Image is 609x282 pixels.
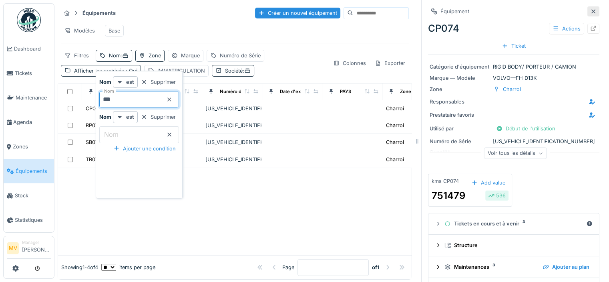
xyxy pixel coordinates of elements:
div: Filtres [61,50,92,61]
div: kms CP074 [432,177,459,185]
label: Nom [103,88,116,95]
div: Ajouter une condition [110,143,179,154]
span: Équipements [16,167,51,175]
div: Créer un nouvel équipement [255,8,340,18]
div: Base [109,27,120,34]
div: [US_VEHICLE_IDENTIFICATION_NUMBER] [205,156,259,163]
div: VOLVO — FH D13K [430,74,598,82]
div: CP074 [86,105,101,112]
strong: Nom [99,113,111,121]
div: Utilisé par [430,125,490,132]
div: Showing 1 - 4 of 4 [61,264,98,271]
div: Marque [181,52,200,59]
div: Charroi [386,122,404,129]
div: Colonnes [330,57,370,69]
div: Supprimer [138,112,179,122]
div: Modèles [61,25,98,37]
div: 536 [488,192,506,199]
strong: est [126,113,134,121]
div: Zone [430,85,490,93]
strong: Équipements [79,9,119,17]
div: Marque — Modèle [430,74,490,82]
div: [US_VEHICLE_IDENTIFICATION_NUMBER] [205,122,259,129]
strong: Nom [99,78,111,86]
div: Catégorie d'équipement [430,63,490,71]
div: [US_VEHICLE_IDENTIFICATION_NUMBER] [205,105,259,112]
div: Exporter [371,57,409,69]
div: CP074 [428,21,599,36]
label: Nom [103,130,120,139]
div: TR074 [86,156,101,163]
span: Maintenance [16,94,51,101]
summary: Structure [432,238,596,253]
div: Voir tous les détails [484,148,547,159]
div: Début de l'utilisation [493,123,559,134]
summary: Maintenances3Ajouter au plan [432,260,596,274]
div: 751479 [432,189,465,203]
div: Responsables [430,98,490,105]
div: Add value [468,177,509,188]
span: Statistiques [15,216,51,224]
div: Numéro de Série [430,138,490,145]
li: [PERSON_NAME] [22,239,51,257]
div: Afficher les archivés [74,67,137,75]
div: Page [282,264,294,271]
div: Supprimer [138,77,179,87]
div: Charroi [386,138,404,146]
span: : [243,68,251,74]
span: : Oui [124,68,137,74]
div: Ticket [498,41,529,51]
span: Dashboard [14,45,51,53]
div: Équipement [440,8,469,15]
div: Prestataire favoris [430,111,490,119]
div: Date d'expiration [280,88,317,95]
div: Charroi [503,85,521,93]
div: Ajouter au plan [539,262,593,272]
div: Zone [149,52,161,59]
div: Charroi [386,156,404,163]
strong: est [126,78,134,86]
div: items per page [101,264,155,271]
div: [US_VEHICLE_IDENTIFICATION_NUMBER] [430,138,598,145]
div: Nom [109,52,129,59]
div: RP074 [86,122,101,129]
span: : [121,53,129,59]
div: Structure [444,241,589,249]
summary: Tickets en cours et à venir3 [432,217,596,231]
div: Maintenances [444,263,536,271]
div: PAYS [340,88,351,95]
div: Manager [22,239,51,245]
img: Badge_color-CXgf-gQk.svg [17,8,41,32]
div: Numéro de Série [220,52,261,59]
div: RIGID BODY/ PORTEUR / CAMION [430,63,598,71]
strong: of 1 [372,264,380,271]
div: Société [225,67,251,75]
div: SB074 [86,138,101,146]
span: Zones [13,143,51,150]
span: Agenda [13,118,51,126]
div: IMMATRICULATION [157,67,205,75]
div: [US_VEHICLE_IDENTIFICATION_NUMBER] [205,138,259,146]
div: Zone [400,88,411,95]
span: Tickets [15,69,51,77]
div: Charroi [386,105,404,112]
span: Stock [15,192,51,199]
li: MV [7,242,19,254]
div: Tickets en cours et à venir [444,220,583,227]
div: Numéro de Série [220,88,257,95]
div: Actions [549,23,584,34]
